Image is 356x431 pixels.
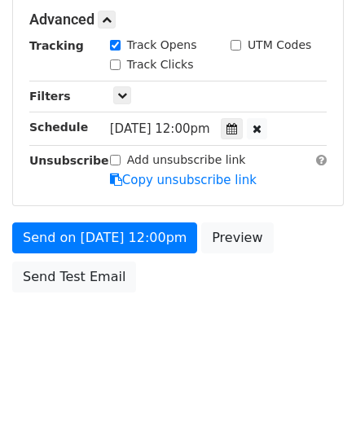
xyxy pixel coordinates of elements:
[29,11,327,29] h5: Advanced
[248,37,311,54] label: UTM Codes
[29,90,71,103] strong: Filters
[127,56,194,73] label: Track Clicks
[12,222,197,253] a: Send on [DATE] 12:00pm
[110,121,210,136] span: [DATE] 12:00pm
[127,152,246,169] label: Add unsubscribe link
[110,173,257,187] a: Copy unsubscribe link
[29,121,88,134] strong: Schedule
[29,39,84,52] strong: Tracking
[275,353,356,431] iframe: Chat Widget
[12,262,136,292] a: Send Test Email
[127,37,197,54] label: Track Opens
[29,154,109,167] strong: Unsubscribe
[201,222,273,253] a: Preview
